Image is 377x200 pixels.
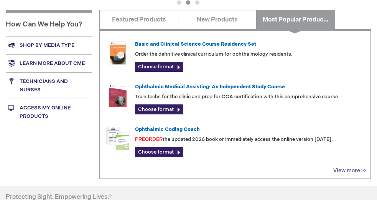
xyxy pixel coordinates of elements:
font: PREORDER [135,136,163,142]
h1: How Can We Help You? [6,10,92,36]
a: Basic and Clinical Science Course Residency Set [135,41,256,47]
img: 0219007u_51.png [106,84,129,107]
img: 02850963u_47.png [106,41,129,64]
a: Ophthalmic Medical Assisting: An Independent Study Course [135,84,285,90]
button: 2 of 3 [186,0,190,5]
a: Shop by media type [6,36,92,54]
a: Ophthalmic Coding Coach [135,126,200,132]
p: the updated 2026 book or immediately access the online version [DATE]. [135,136,364,143]
a: Most Popular Products [256,10,335,29]
p: Train techs for the clinic and prep for COA certification with this comprehensive course. [135,93,364,101]
img: CODNGU.png [106,127,129,150]
a: Choose format [135,104,183,114]
button: 3 of 3 [195,0,199,5]
a: Choose format [135,62,183,72]
a: Choose format [135,147,183,157]
a: Access My Online Products [6,99,92,125]
a: New Products [178,10,257,29]
p: Order the definitive clinical curriculum for ophthalmology residents. [135,51,364,58]
a: Technicians and nurses [6,72,92,99]
a: Learn more about CME [6,54,92,72]
a: Featured Products [99,10,178,29]
a: View more >> [333,167,367,174]
button: 1 of 3 [177,0,181,5]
